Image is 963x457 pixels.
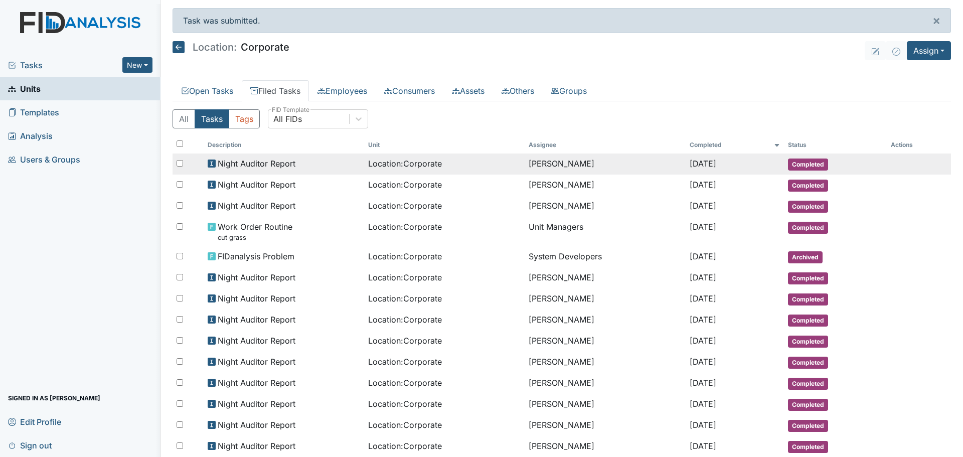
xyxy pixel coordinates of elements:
[788,180,828,192] span: Completed
[173,80,242,101] a: Open Tasks
[525,352,685,373] td: [PERSON_NAME]
[218,250,294,262] span: FIDanalysis Problem
[690,399,716,409] span: [DATE]
[525,310,685,331] td: [PERSON_NAME]
[788,399,828,411] span: Completed
[788,315,828,327] span: Completed
[368,419,442,431] span: Location : Corporate
[218,292,295,304] span: Night Auditor Report
[218,179,295,191] span: Night Auditor Report
[195,109,229,128] button: Tasks
[218,356,295,368] span: Night Auditor Report
[368,314,442,326] span: Location : Corporate
[368,250,442,262] span: Location : Corporate
[368,179,442,191] span: Location : Corporate
[788,201,828,213] span: Completed
[525,394,685,415] td: [PERSON_NAME]
[690,420,716,430] span: [DATE]
[368,356,442,368] span: Location : Corporate
[788,159,828,171] span: Completed
[364,136,525,154] th: Toggle SortBy
[690,272,716,282] span: [DATE]
[368,377,442,389] span: Location : Corporate
[525,217,685,246] td: Unit Managers
[788,336,828,348] span: Completed
[218,335,295,347] span: Night Auditor Report
[690,378,716,388] span: [DATE]
[690,222,716,232] span: [DATE]
[218,398,295,410] span: Night Auditor Report
[525,267,685,288] td: [PERSON_NAME]
[788,222,828,234] span: Completed
[525,436,685,457] td: [PERSON_NAME]
[690,159,716,169] span: [DATE]
[788,357,828,369] span: Completed
[242,80,309,101] a: Filed Tasks
[309,80,376,101] a: Employees
[690,336,716,346] span: [DATE]
[273,113,302,125] div: All FIDs
[368,221,442,233] span: Location : Corporate
[543,80,595,101] a: Groups
[173,109,195,128] button: All
[784,136,887,154] th: Toggle SortBy
[525,196,685,217] td: [PERSON_NAME]
[204,136,364,154] th: Toggle SortBy
[525,415,685,436] td: [PERSON_NAME]
[368,200,442,212] span: Location : Corporate
[368,158,442,170] span: Location : Corporate
[368,271,442,283] span: Location : Corporate
[173,41,289,53] h5: Corporate
[690,293,716,303] span: [DATE]
[218,377,295,389] span: Night Auditor Report
[690,251,716,261] span: [DATE]
[368,440,442,452] span: Location : Corporate
[690,357,716,367] span: [DATE]
[173,109,260,128] div: Type filter
[8,81,41,96] span: Units
[8,151,80,167] span: Users & Groups
[8,59,122,71] a: Tasks
[368,335,442,347] span: Location : Corporate
[525,175,685,196] td: [PERSON_NAME]
[218,314,295,326] span: Night Auditor Report
[218,158,295,170] span: Night Auditor Report
[788,272,828,284] span: Completed
[218,271,295,283] span: Night Auditor Report
[8,414,61,429] span: Edit Profile
[690,441,716,451] span: [DATE]
[907,41,951,60] button: Assign
[368,292,442,304] span: Location : Corporate
[922,9,950,33] button: ×
[173,8,951,33] div: Task was submitted.
[493,80,543,101] a: Others
[229,109,260,128] button: Tags
[8,437,52,453] span: Sign out
[376,80,443,101] a: Consumers
[218,419,295,431] span: Night Auditor Report
[525,246,685,267] td: System Developers
[193,42,237,52] span: Location:
[122,57,152,73] button: New
[218,221,292,242] span: Work Order Routine cut grass
[443,80,493,101] a: Assets
[368,398,442,410] span: Location : Corporate
[525,331,685,352] td: [PERSON_NAME]
[690,201,716,211] span: [DATE]
[525,136,685,154] th: Assignee
[788,251,823,263] span: Archived
[525,288,685,310] td: [PERSON_NAME]
[8,128,53,143] span: Analysis
[218,233,292,242] small: cut grass
[690,180,716,190] span: [DATE]
[690,315,716,325] span: [DATE]
[932,13,940,28] span: ×
[218,440,295,452] span: Night Auditor Report
[525,373,685,394] td: [PERSON_NAME]
[788,293,828,306] span: Completed
[788,378,828,390] span: Completed
[8,390,100,406] span: Signed in as [PERSON_NAME]
[525,154,685,175] td: [PERSON_NAME]
[8,104,59,120] span: Templates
